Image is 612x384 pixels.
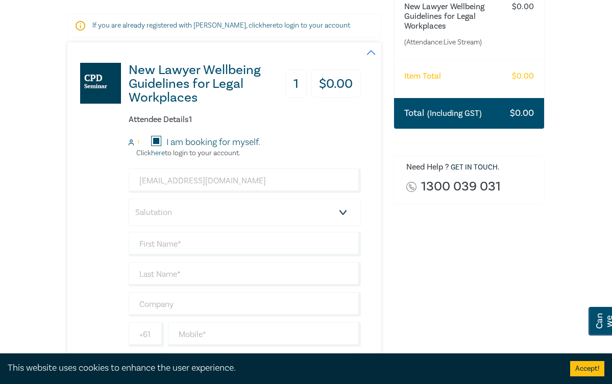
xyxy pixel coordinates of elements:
h3: $ 0.00 [510,107,534,120]
a: 1300 039 031 [421,180,501,194]
small: (Attendance: Live Stream ) [404,37,493,47]
button: Accept cookies [570,361,604,376]
label: I am booking for myself. [166,136,260,149]
img: New Lawyer Wellbeing Guidelines for Legal Workplaces [80,63,121,104]
input: Attendee Email* [129,169,361,193]
small: (Including GST) [427,108,482,118]
a: Get in touch [451,163,498,172]
input: Phone [168,352,361,377]
h6: Item Total [404,71,441,81]
h3: New Lawyer Wellbeing Guidelines for Legal Workplaces [129,63,270,105]
h6: $ 0.00 [512,71,534,81]
h3: $ 0.00 [311,70,361,98]
h6: Need Help ? . [406,162,536,173]
div: This website uses cookies to enhance the user experience. [8,362,555,375]
input: +61 [129,352,164,377]
h6: $ 0.00 [512,2,534,12]
input: Company [129,292,361,317]
input: +61 [129,322,164,347]
h3: 1 [285,70,307,98]
h6: New Lawyer Wellbeing Guidelines for Legal Workplaces [404,2,493,31]
input: Mobile* [168,322,361,347]
small: 1 [137,139,139,146]
h3: Total [404,107,482,120]
p: If you are already registered with [PERSON_NAME], click to login to your account [92,20,357,31]
a: here [151,149,165,158]
input: First Name* [129,232,361,256]
p: Click to login to your account. [129,149,240,157]
input: Last Name* [129,262,361,286]
a: here [262,21,276,30]
h6: Attendee Details 1 [129,115,361,125]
